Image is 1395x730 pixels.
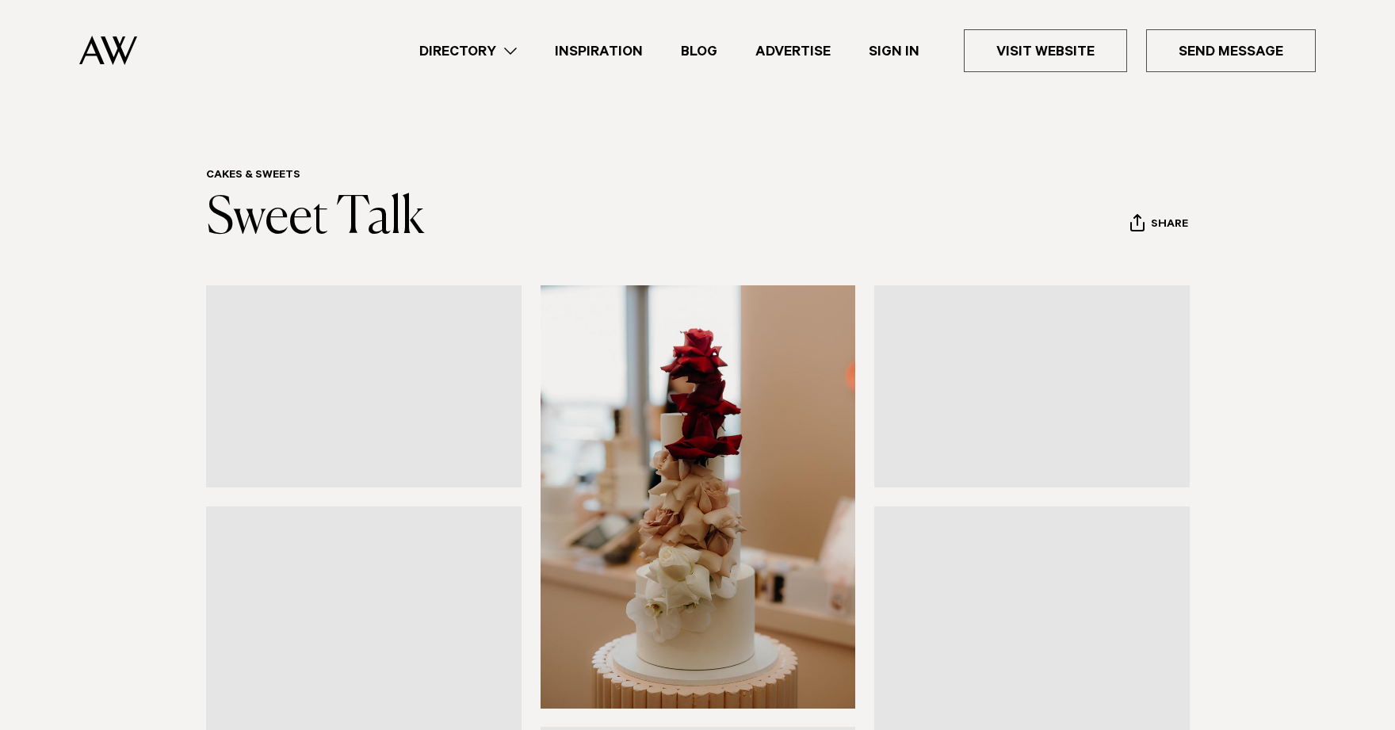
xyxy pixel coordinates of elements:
a: Blog [662,40,736,62]
a: Cakes & Sweets [206,170,300,182]
a: Directory [400,40,536,62]
a: Sweet Talk [206,193,425,244]
a: Visit Website [964,29,1127,72]
img: Auckland Weddings Logo [79,36,137,65]
a: Send Message [1146,29,1316,72]
a: Advertise [736,40,850,62]
button: Share [1129,213,1189,237]
a: Inspiration [536,40,662,62]
span: Share [1151,218,1188,233]
a: Sign In [850,40,938,62]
